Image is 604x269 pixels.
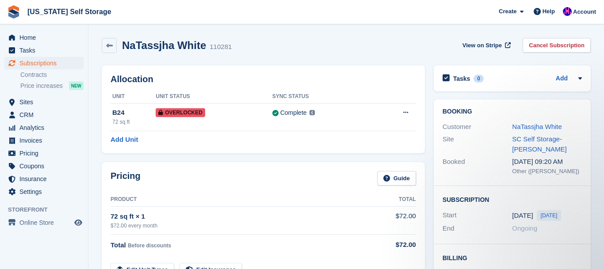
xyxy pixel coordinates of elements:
[111,135,138,145] a: Add Unit
[459,38,512,53] a: View on Stripe
[512,135,566,153] a: SC Self Storage- [PERSON_NAME]
[19,31,73,44] span: Home
[443,210,512,221] div: Start
[4,216,84,229] a: menu
[69,81,84,90] div: NEW
[19,216,73,229] span: Online Store
[443,253,582,262] h2: Billing
[443,195,582,204] h2: Subscription
[375,193,416,207] th: Total
[19,44,73,57] span: Tasks
[280,108,307,117] div: Complete
[4,134,84,147] a: menu
[20,81,84,91] a: Price increases NEW
[156,90,272,104] th: Unit Status
[443,134,512,154] div: Site
[112,118,156,126] div: 72 sq ft
[4,44,84,57] a: menu
[310,110,315,115] img: icon-info-grey-7440780725fd019a000dd9b08b2336e03edf1995a4989e88bcd33f0948082b44.svg
[512,224,537,232] span: Ongoing
[111,222,375,230] div: $72.00 every month
[19,160,73,172] span: Coupons
[443,224,512,234] div: End
[111,171,141,186] h2: Pricing
[111,212,375,222] div: 72 sq ft × 1
[24,4,115,19] a: [US_STATE] Self Storage
[19,57,73,69] span: Subscriptions
[19,147,73,159] span: Pricing
[4,147,84,159] a: menu
[19,186,73,198] span: Settings
[20,82,63,90] span: Price increases
[4,121,84,134] a: menu
[377,171,416,186] a: Guide
[512,167,582,176] div: Other ([PERSON_NAME])
[156,108,205,117] span: Overlocked
[19,109,73,121] span: CRM
[512,157,582,167] div: [DATE] 09:20 AM
[4,109,84,121] a: menu
[443,108,582,115] h2: Booking
[111,241,126,249] span: Total
[375,240,416,250] div: $72.00
[128,242,171,249] span: Before discounts
[537,210,562,221] span: [DATE]
[112,108,156,118] div: B24
[272,90,372,104] th: Sync Status
[73,217,84,228] a: Preview store
[7,5,20,19] img: stora-icon-8386f47178a22dfd0bd8f6a31ec36ba5ce8667c1dd55bd0f319d3a0aa187defe.svg
[19,173,73,185] span: Insurance
[563,7,572,16] img: Christopher Ganser
[19,96,73,108] span: Sites
[111,193,375,207] th: Product
[453,75,470,83] h2: Tasks
[111,90,156,104] th: Unit
[20,71,84,79] a: Contracts
[556,74,568,84] a: Add
[573,8,596,16] span: Account
[375,206,416,234] td: $72.00
[512,211,533,221] time: 2025-09-25 05:00:00 UTC
[543,7,555,16] span: Help
[4,96,84,108] a: menu
[19,121,73,134] span: Analytics
[210,42,232,52] div: 110281
[122,39,206,51] h2: NaTassjha White
[443,122,512,132] div: Customer
[443,157,512,175] div: Booked
[4,57,84,69] a: menu
[512,123,562,130] a: NaTassjha White
[474,75,484,83] div: 0
[19,134,73,147] span: Invoices
[4,173,84,185] a: menu
[111,74,416,84] h2: Allocation
[8,205,88,214] span: Storefront
[523,38,591,53] a: Cancel Subscription
[499,7,516,16] span: Create
[4,160,84,172] a: menu
[4,31,84,44] a: menu
[463,41,502,50] span: View on Stripe
[4,186,84,198] a: menu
